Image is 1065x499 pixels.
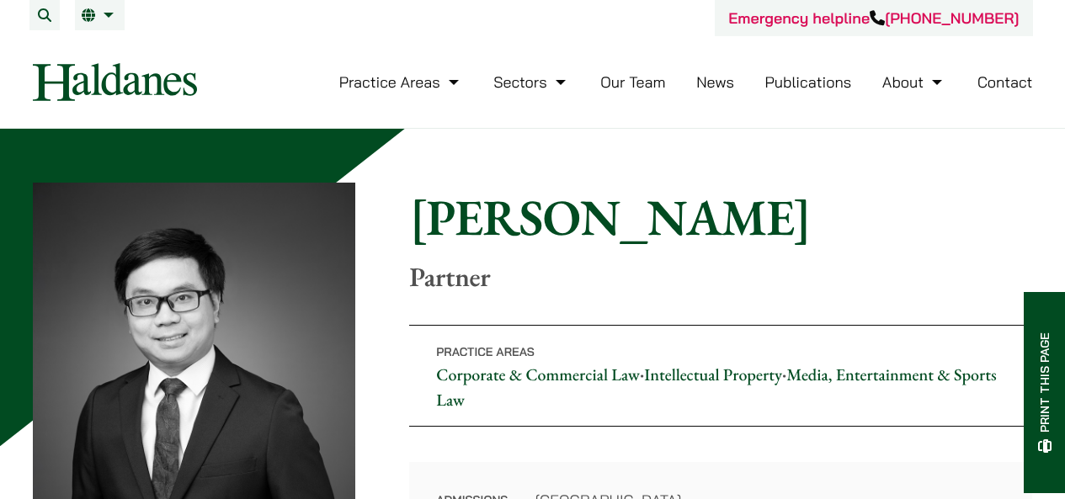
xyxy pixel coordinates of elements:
[436,344,535,359] span: Practice Areas
[82,8,118,22] a: EN
[409,325,1032,427] p: • •
[436,364,640,385] a: Corporate & Commercial Law
[409,261,1032,293] p: Partner
[33,63,197,101] img: Logo of Haldanes
[882,72,946,92] a: About
[493,72,569,92] a: Sectors
[436,364,996,411] a: Media, Entertainment & Sports Law
[696,72,734,92] a: News
[977,72,1033,92] a: Contact
[644,364,782,385] a: Intellectual Property
[600,72,665,92] a: Our Team
[409,187,1032,247] h1: [PERSON_NAME]
[765,72,852,92] a: Publications
[339,72,463,92] a: Practice Areas
[728,8,1019,28] a: Emergency helpline[PHONE_NUMBER]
